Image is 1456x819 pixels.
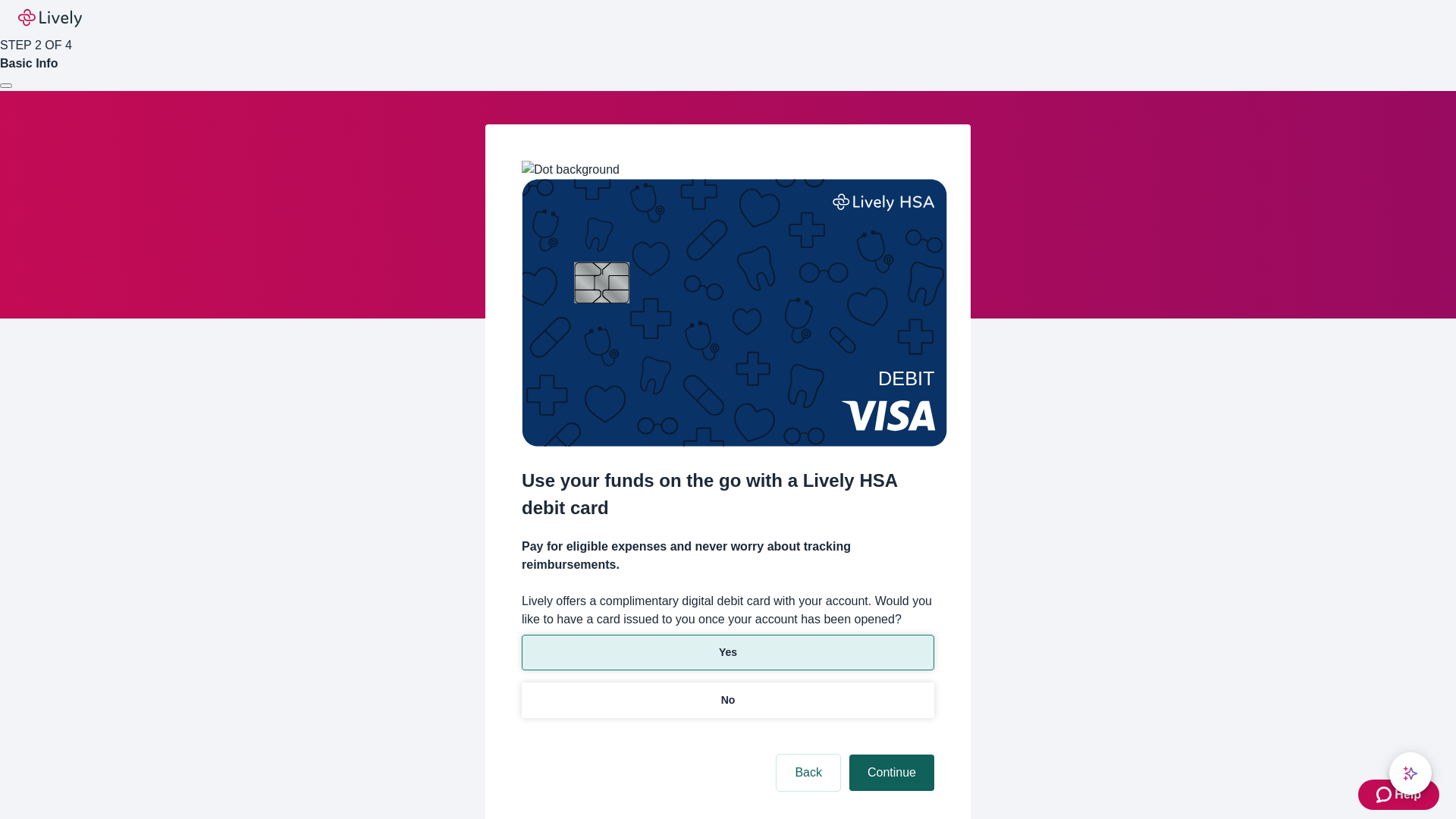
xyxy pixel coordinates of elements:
span: Help [1395,786,1421,804]
svg: Zendesk support icon [1376,786,1395,804]
img: Debit card [522,179,947,447]
label: Lively offers a complimentary digital debit card with your account. Would you like to have a card... [522,592,934,629]
h4: Pay for eligible expenses and never worry about tracking reimbursements. [522,538,934,574]
img: Dot background [522,161,620,179]
button: Zendesk support iconHelp [1358,780,1439,810]
button: Continue [849,755,934,791]
button: Yes [522,635,934,670]
button: chat [1389,752,1432,795]
img: Lively [18,9,82,27]
p: Yes [719,645,737,661]
p: No [721,692,736,708]
h2: Use your funds on the go with a Lively HSA debit card [522,467,934,522]
button: No [522,682,934,718]
svg: Lively AI Assistant [1403,766,1418,781]
button: Back [777,755,840,791]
